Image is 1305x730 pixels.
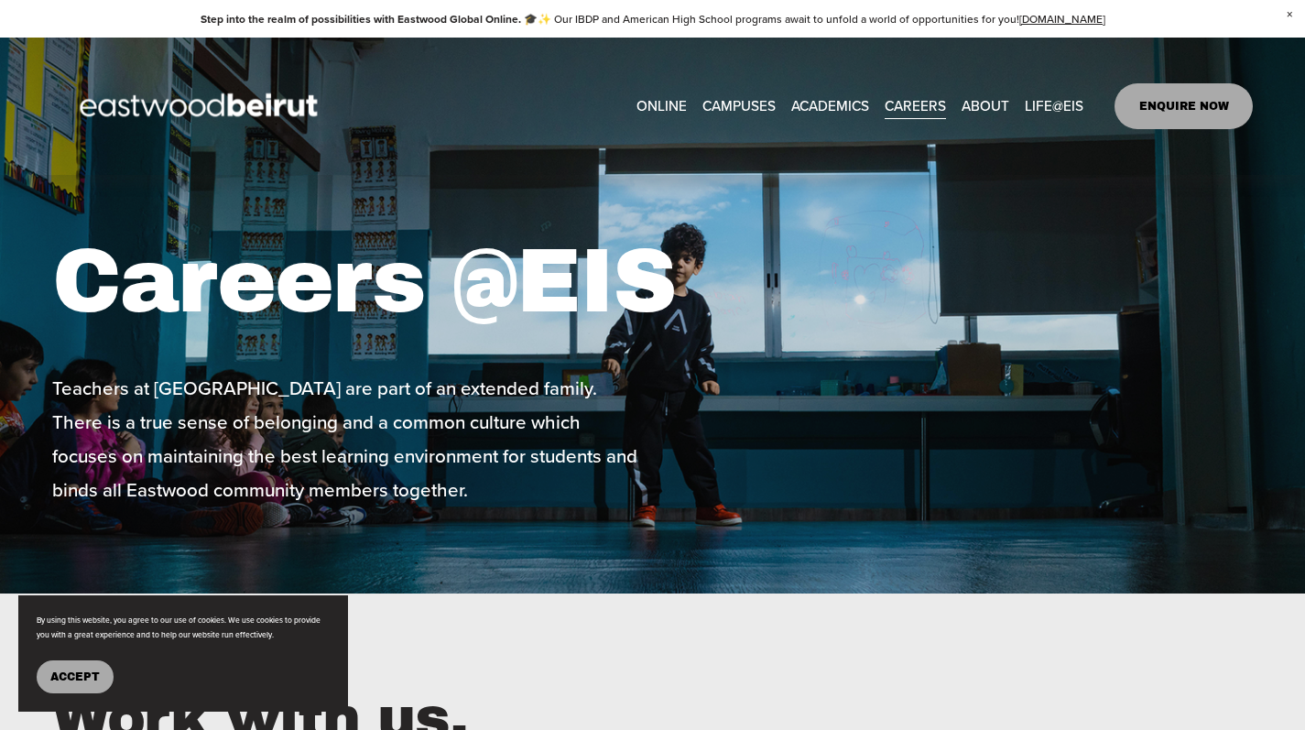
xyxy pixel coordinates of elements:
span: LIFE@EIS [1025,93,1083,119]
a: folder dropdown [702,93,776,121]
a: ONLINE [636,93,687,121]
span: ABOUT [962,93,1009,119]
a: [DOMAIN_NAME] [1019,11,1105,27]
img: EastwoodIS Global Site [52,60,351,153]
a: CAREERS [885,93,946,121]
h1: Careers @EIS [52,228,748,335]
a: folder dropdown [1025,93,1083,121]
p: By using this website, you agree to our use of cookies. We use cookies to provide you with a grea... [37,614,330,642]
span: CAMPUSES [702,93,776,119]
span: ACADEMICS [791,93,869,119]
section: Cookie banner [18,595,348,712]
a: folder dropdown [962,93,1009,121]
a: folder dropdown [791,93,869,121]
button: Accept [37,660,114,693]
p: Teachers at [GEOGRAPHIC_DATA] are part of an extended family. There is a true sense of belonging ... [52,372,647,507]
a: ENQUIRE NOW [1115,83,1253,129]
span: Accept [50,670,100,683]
